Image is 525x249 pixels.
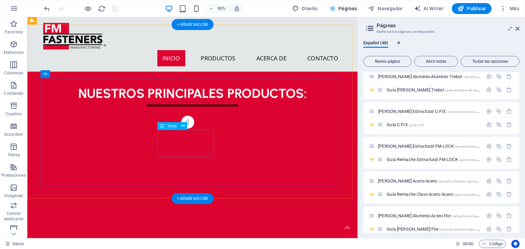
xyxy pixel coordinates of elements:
div: Guía Remache Estructural FM-LOCK/guia-remache-estructural-fm-lock [385,157,483,162]
div: Configuración [486,226,492,232]
span: Nueva página [366,59,408,63]
p: Contenido [4,91,23,96]
div: Duplicar [496,157,502,162]
span: Haz clic para abrir la página [387,226,482,232]
button: Navegador [365,3,406,14]
span: Haz clic para abrir la página [387,122,424,127]
div: [PERSON_NAME] Aluminio-Aluminio Trebol/remache-de-clavo-aluminio-aluminio-trebol [376,74,483,79]
h6: 95% [216,4,227,13]
span: Más [500,5,519,12]
div: + Añadir sección [172,19,213,30]
div: + Añadir sección [172,193,213,204]
span: Español (48) [363,39,388,48]
i: Deshacer: Cambiar botón (Ctrl+Z) [43,5,51,13]
div: Configuración [486,157,492,162]
span: Publicar [457,5,486,12]
button: Abrir todas [414,56,458,67]
span: /remache-de-clavo-aluminio-acero-sellado-20 [438,179,508,183]
div: [PERSON_NAME] Acero-Acero/remache-de-clavo-aluminio-acero-sellado-20 [376,179,483,183]
div: Configuración [486,87,492,93]
div: Configuración [486,143,492,149]
div: Eliminar [506,74,512,79]
span: /remache-de-clavo-estructural-c-fix [446,110,500,114]
span: Haz clic para abrir la página [378,178,508,184]
div: Eliminar [506,87,512,93]
div: Duplicar [496,74,502,79]
span: /remache-de-clavo-aluminio-acero-flor [452,214,511,218]
span: 00 00 [463,240,473,248]
button: Diseño [290,3,321,14]
span: /guia-c-fix [408,123,424,127]
div: Guía [PERSON_NAME] Flor/guia-remache-de-clavo-flor [385,227,483,231]
a: Haz clic para cancelar la selección y doble clic para abrir páginas [5,240,24,248]
div: Configuración [486,178,492,184]
span: Haz clic para abrir la página [378,109,500,114]
div: Guía C-FIX/guia-c-fix [385,122,483,127]
span: Navegador [368,5,403,12]
div: Eliminar [506,122,512,128]
button: undo [43,4,51,13]
div: Guía [PERSON_NAME] Trebol/guia-remache-de-clavo-trebol [385,88,483,92]
p: Prestaciones [1,173,26,178]
span: Haz clic para abrir la página [387,157,511,162]
span: Haz clic para abrir la página [378,213,511,218]
span: Haz clic para abrir la página [387,192,504,197]
button: Código [479,240,506,248]
div: Guía Remache Clavo Acero-Acero/guia-remache-clavo-acero-acero [385,192,483,196]
span: Diseño [292,5,318,12]
div: Eliminar [506,226,512,232]
span: Abrir todas [417,59,455,63]
div: Configuración [486,213,492,219]
div: [PERSON_NAME] Estructural C-FIX/remache-de-clavo-estructural-c-fix [376,109,483,114]
div: Eliminar [506,143,512,149]
span: AI Writer [414,5,444,12]
span: /guia-remache-estructural-fm-lock [459,158,511,162]
p: Favoritos [5,29,23,35]
h3: Gestionar tus páginas y configuración [377,29,506,35]
button: Páginas [326,3,360,14]
p: Imágenes [4,193,23,199]
div: Duplicar [496,87,502,93]
span: Todas las opciones [464,59,516,63]
button: AI Writer [411,3,446,14]
h2: Páginas [377,23,520,29]
p: Tablas [8,152,20,158]
div: Configuración [486,74,492,79]
div: Eliminar [506,191,512,197]
button: Nueva página [363,56,412,67]
span: Texto [167,124,176,128]
div: Configuración [486,191,492,197]
span: : [468,241,469,246]
div: Eliminar [506,157,512,162]
button: Publicar [452,3,492,14]
div: Duplicar [496,143,502,149]
button: Todas las opciones [461,56,520,67]
div: Configuración [486,122,492,128]
span: /remache-de-clavo-estructural-fm-lock [455,145,513,148]
span: Haz clic para abrir la página [378,144,513,149]
div: Duplicar [496,178,502,184]
div: Pestañas de idiomas [363,40,520,53]
span: /guia-remache-de-clavo-trebol [445,88,491,92]
button: Más [497,3,522,14]
p: Elementos [4,50,24,55]
div: Duplicar [496,122,502,128]
div: [PERSON_NAME] Aluminio-Acero Flor/remache-de-clavo-aluminio-acero-flor [376,214,483,218]
span: Código [482,240,503,248]
div: [PERSON_NAME] Estructural FM-LOCK/remache-de-clavo-estructural-fm-lock [376,144,483,148]
button: 95% [206,4,230,13]
span: /guia-remache-de-clavo-flor [439,228,482,231]
div: Duplicar [496,226,502,232]
div: Duplicar [496,213,502,219]
div: Eliminar [506,108,512,114]
i: Volver a cargar página [98,5,106,13]
p: Accordion [4,132,23,137]
span: /guia-remache-clavo-acero-acero [454,193,504,196]
div: Duplicar [496,191,502,197]
div: Eliminar [506,213,512,219]
button: reload [97,4,106,13]
div: Diseño (Ctrl+Alt+Y) [290,3,321,14]
span: Haz clic para abrir la página [387,87,491,92]
span: Páginas [329,5,357,12]
div: Duplicar [496,108,502,114]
